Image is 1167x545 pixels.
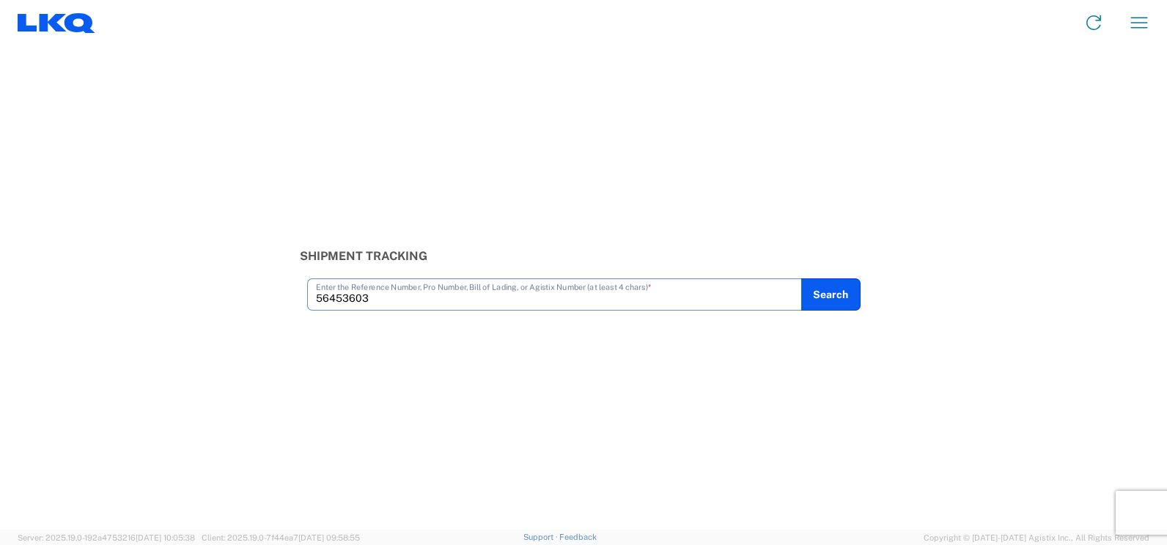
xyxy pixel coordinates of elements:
[559,533,597,541] a: Feedback
[18,533,195,542] span: Server: 2025.19.0-192a4753216
[300,249,868,263] h3: Shipment Tracking
[801,278,861,311] button: Search
[136,533,195,542] span: [DATE] 10:05:38
[298,533,360,542] span: [DATE] 09:58:55
[924,531,1149,544] span: Copyright © [DATE]-[DATE] Agistix Inc., All Rights Reserved
[202,533,360,542] span: Client: 2025.19.0-7f44ea7
[523,533,560,541] a: Support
